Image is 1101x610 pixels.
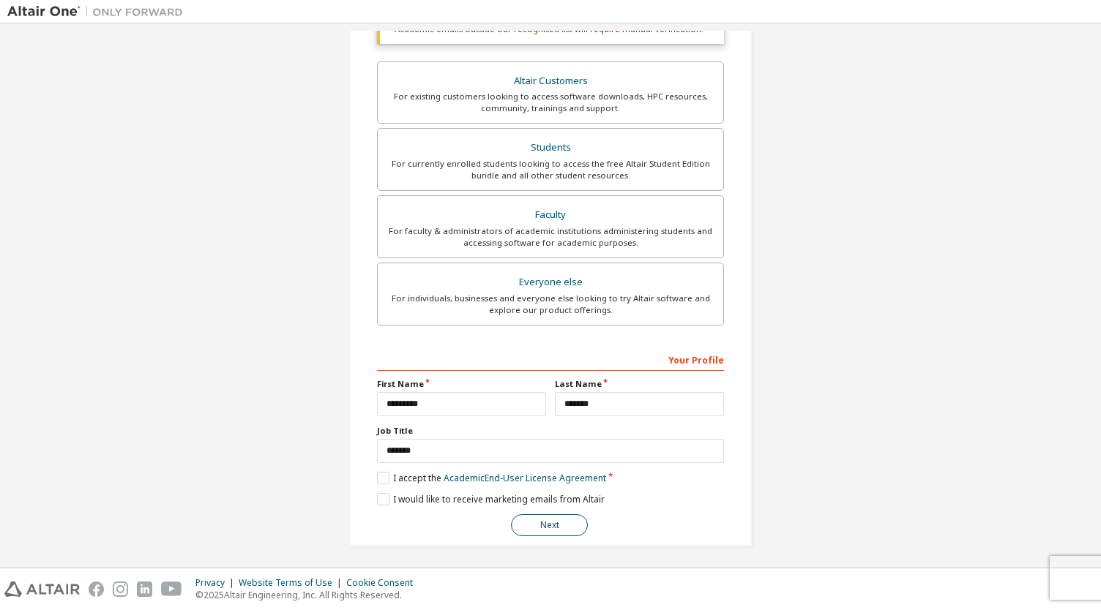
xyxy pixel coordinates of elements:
div: For faculty & administrators of academic institutions administering students and accessing softwa... [387,225,714,249]
div: Faculty [387,205,714,225]
div: Website Terms of Use [239,577,346,589]
img: instagram.svg [113,581,128,597]
label: Last Name [555,378,724,390]
label: First Name [377,378,546,390]
div: Privacy [195,577,239,589]
a: Academic End-User License Agreement [444,472,606,484]
div: For existing customers looking to access software downloads, HPC resources, community, trainings ... [387,91,714,114]
label: I would like to receive marketing emails from Altair [377,493,605,505]
img: youtube.svg [161,581,182,597]
div: Cookie Consent [346,577,422,589]
div: For individuals, businesses and everyone else looking to try Altair software and explore our prod... [387,293,714,316]
button: Next [511,514,588,536]
div: Everyone else [387,272,714,293]
label: Job Title [377,425,724,437]
div: Students [387,138,714,158]
img: facebook.svg [89,581,104,597]
div: For currently enrolled students looking to access the free Altair Student Edition bundle and all ... [387,158,714,181]
img: altair_logo.svg [4,581,80,597]
div: Your Profile [377,347,724,371]
p: © 2025 Altair Engineering, Inc. All Rights Reserved. [195,589,422,601]
img: linkedin.svg [137,581,152,597]
div: Altair Customers [387,71,714,91]
label: I accept the [377,472,606,484]
img: Altair One [7,4,190,19]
